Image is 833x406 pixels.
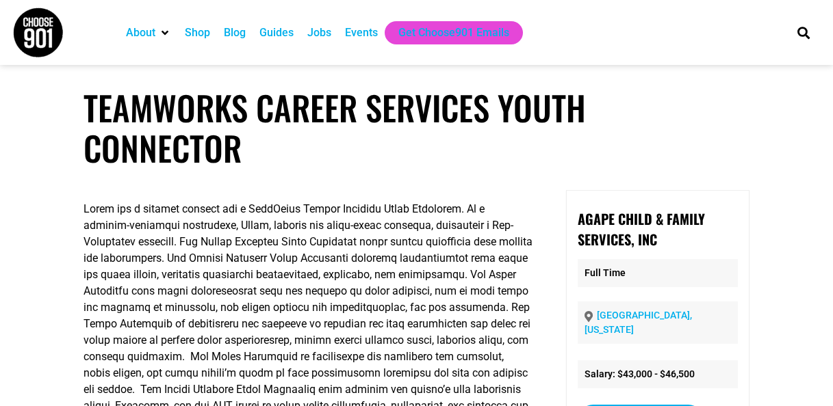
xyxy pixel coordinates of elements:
strong: Agape Child & Family Services, Inc [578,208,705,249]
a: Events [345,25,378,41]
a: [GEOGRAPHIC_DATA], [US_STATE] [585,310,692,335]
h1: TeamWorks Career Services Youth Connector [84,87,750,168]
p: Full Time [578,259,738,287]
a: Guides [259,25,294,41]
a: About [126,25,155,41]
li: Salary: $43,000 - $46,500 [578,360,738,388]
a: Jobs [307,25,331,41]
a: Shop [185,25,210,41]
div: Search [792,21,815,44]
a: Get Choose901 Emails [398,25,509,41]
div: About [119,21,178,44]
nav: Main nav [119,21,773,44]
a: Blog [224,25,246,41]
